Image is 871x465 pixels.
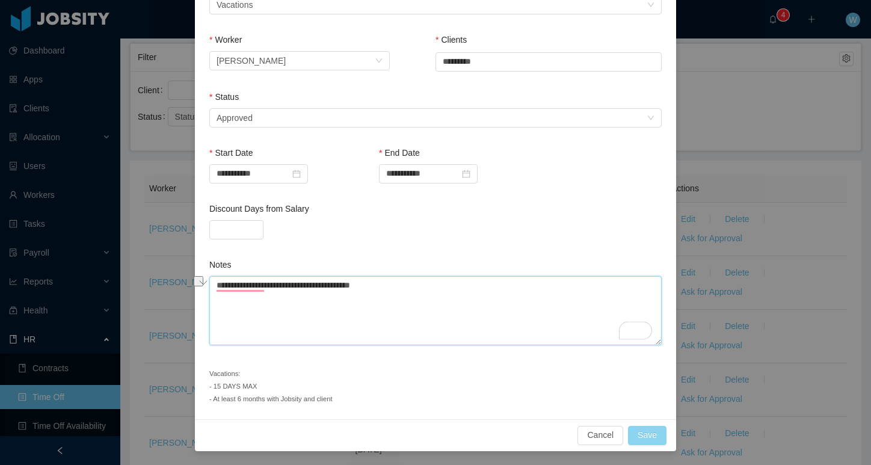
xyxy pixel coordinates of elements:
[628,426,666,445] button: Save
[209,204,309,214] label: Discount Days from Salary
[209,35,242,45] label: Worker
[292,170,301,178] i: icon: calendar
[209,276,662,345] textarea: To enrich screen reader interactions, please activate Accessibility in Grammarly extension settings
[217,109,253,127] div: Approved
[209,92,239,102] label: Status
[435,35,467,45] label: Clients
[210,221,263,239] input: Discount Days from Salary
[209,370,333,402] small: Vacations: - 15 DAYS MAX - At least 6 months with Jobsity and client
[217,52,286,70] div: Jose Ovando
[209,148,253,158] label: Start Date
[379,148,420,158] label: End Date
[577,426,623,445] button: Cancel
[209,260,232,269] label: Notes
[462,170,470,178] i: icon: calendar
